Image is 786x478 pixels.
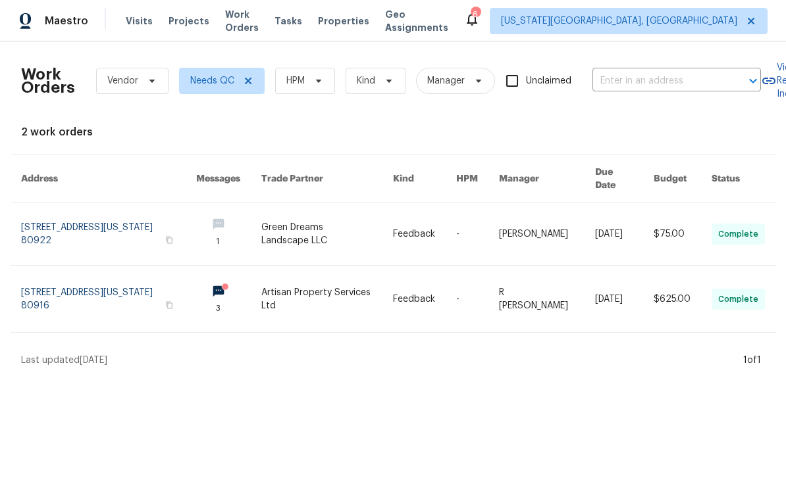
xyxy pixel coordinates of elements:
[701,155,775,203] th: Status
[251,203,382,266] td: Green Dreams Landscape LLC
[385,8,448,34] span: Geo Assignments
[21,68,75,94] h2: Work Orders
[21,126,765,139] div: 2 work orders
[190,74,234,87] span: Needs QC
[488,203,585,266] td: [PERSON_NAME]
[585,155,643,203] th: Due Date
[251,266,382,333] td: Artisan Property Services Ltd
[382,203,446,266] td: Feedback
[488,155,585,203] th: Manager
[744,72,762,90] button: Open
[643,155,701,203] th: Budget
[11,155,186,203] th: Address
[526,74,571,88] span: Unclaimed
[21,354,739,367] div: Last updated
[471,8,480,21] div: 6
[382,155,446,203] th: Kind
[169,14,209,28] span: Projects
[446,155,488,203] th: HPM
[225,8,259,34] span: Work Orders
[251,155,382,203] th: Trade Partner
[107,74,138,87] span: Vendor
[592,71,724,91] input: Enter in an address
[446,203,488,266] td: -
[275,16,302,26] span: Tasks
[80,356,107,365] span: [DATE]
[357,74,375,87] span: Kind
[286,74,305,87] span: HPM
[318,14,369,28] span: Properties
[126,14,153,28] span: Visits
[488,266,585,333] td: R [PERSON_NAME]
[501,14,737,28] span: [US_STATE][GEOGRAPHIC_DATA], [GEOGRAPHIC_DATA]
[427,74,465,87] span: Manager
[186,155,251,203] th: Messages
[45,14,88,28] span: Maestro
[382,266,446,333] td: Feedback
[446,266,488,333] td: -
[163,234,175,246] button: Copy Address
[743,354,761,367] div: 1 of 1
[163,299,175,311] button: Copy Address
